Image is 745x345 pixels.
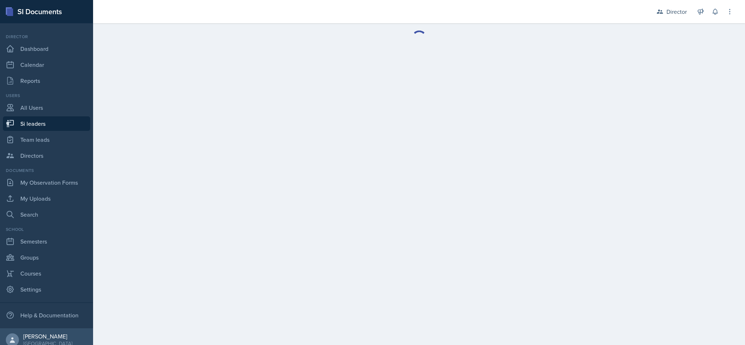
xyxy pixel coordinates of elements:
a: Search [3,207,90,222]
a: My Uploads [3,191,90,206]
a: Team leads [3,132,90,147]
a: My Observation Forms [3,175,90,190]
div: Help & Documentation [3,308,90,322]
div: Users [3,92,90,99]
a: Dashboard [3,41,90,56]
div: Director [666,7,687,16]
div: Documents [3,167,90,174]
a: Settings [3,282,90,297]
a: Semesters [3,234,90,249]
a: Reports [3,73,90,88]
a: Directors [3,148,90,163]
div: Director [3,33,90,40]
a: Calendar [3,57,90,72]
div: [PERSON_NAME] [23,333,72,340]
a: Si leaders [3,116,90,131]
a: Groups [3,250,90,265]
a: All Users [3,100,90,115]
div: School [3,226,90,233]
a: Courses [3,266,90,281]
